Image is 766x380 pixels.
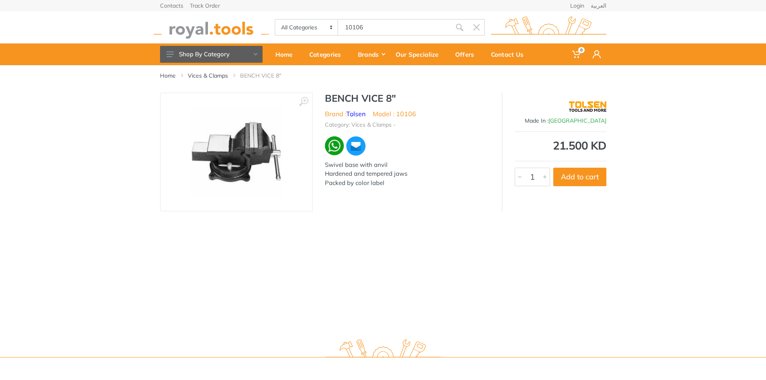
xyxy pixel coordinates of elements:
div: Made In : [515,117,606,125]
span: 0 [578,47,585,53]
div: Our Specialize [390,46,450,63]
img: ma.webp [345,136,366,156]
img: royal.tools Logo [154,16,269,39]
div: Offers [450,46,485,63]
h1: BENCH VICE 8" [325,92,490,104]
img: Royal Tools - BENCH VICE 8 [191,107,281,197]
a: Login [570,3,584,8]
select: Category [275,20,339,35]
li: Category: Vices & Clamps - [325,121,396,129]
img: royal.tools Logo [491,16,606,39]
button: Shop By Category [160,46,263,63]
a: Categories [304,43,352,65]
div: Contact Us [485,46,535,63]
img: Tolsen [569,97,606,117]
a: Home [160,72,176,80]
div: 21.500 KD [515,140,606,151]
li: Brand : [325,109,366,119]
a: Our Specialize [390,43,450,65]
span: [GEOGRAPHIC_DATA] [548,117,606,124]
nav: breadcrumb [160,72,606,80]
img: wa.webp [325,136,344,155]
li: BENCH VICE 8" [240,72,293,80]
a: Offers [450,43,485,65]
a: Contact Us [485,43,535,65]
div: Home [270,46,304,63]
img: royal.tools Logo [325,339,441,362]
a: Track Order [190,3,220,8]
div: Swivel base with anvil Hardened and tempered jaws Packed by color label [325,160,490,188]
a: 0 [567,43,587,65]
a: Vices & Clamps [188,72,228,80]
a: Tolsen [346,110,366,118]
a: Home [270,43,304,65]
div: Categories [304,46,352,63]
li: Model : 10106 [373,109,416,119]
a: العربية [591,3,606,8]
input: Site search [338,19,451,36]
button: Add to cart [553,168,606,186]
a: Contacts [160,3,183,8]
div: Brands [352,46,390,63]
